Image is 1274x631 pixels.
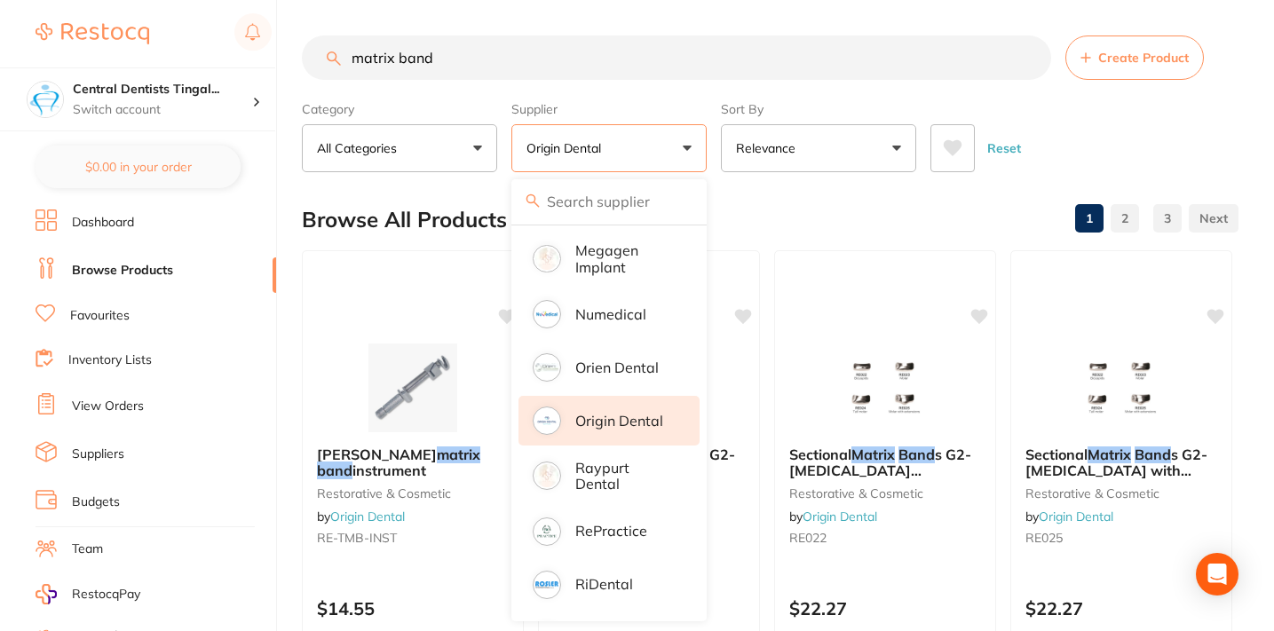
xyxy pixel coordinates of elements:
input: Search Products [302,35,1051,80]
span: by [789,509,877,525]
a: Inventory Lists [68,351,152,369]
p: Relevance [736,139,803,157]
a: Origin Dental [330,509,405,525]
span: by [317,509,405,525]
b: Tofflemire matrix band instrument [317,446,509,479]
span: RE022 [789,530,827,546]
b: Sectional Matrix Bands G2-Molar with extensions (50pcs/box) [1025,446,1217,479]
p: Switch account [73,101,252,119]
h2: Browse All Products [302,208,507,233]
label: Category [302,101,497,117]
span: RE-TMB-INST [317,530,397,546]
input: Search supplier [511,179,707,224]
p: $22.27 [789,598,981,619]
button: Relevance [721,124,916,172]
button: Create Product [1065,35,1204,80]
em: Matrix [851,446,895,463]
label: Supplier [511,101,707,117]
button: All Categories [302,124,497,172]
span: [PERSON_NAME] [317,446,437,463]
small: restorative & cosmetic [789,486,981,501]
p: Raypurt Dental [575,460,675,493]
b: Sectional Matrix Bands G2-Bicuspid (50pcs/box) [789,446,981,479]
p: Numedical [575,306,646,322]
a: Team [72,540,103,558]
em: band [317,461,352,479]
p: Origin Dental [526,139,608,157]
a: Suppliers [72,446,124,463]
img: Sectional Matrix Bands G2-Bicuspid (50pcs/box) [827,343,943,432]
span: RE025 [1025,530,1063,546]
em: matrix [437,446,480,463]
img: Sectional Matrix Bands G2-Molar with extensions (50pcs/box) [1064,343,1179,432]
img: Numedical [535,303,558,326]
p: All Categories [317,139,404,157]
a: 1 [1075,201,1104,236]
span: Sectional [1025,446,1088,463]
p: RiDental [575,576,633,592]
p: $14.55 [317,598,509,619]
a: View Orders [72,398,144,415]
a: Favourites [70,307,130,325]
span: Create Product [1098,51,1189,65]
a: 3 [1153,201,1182,236]
button: Origin Dental [511,124,707,172]
a: Restocq Logo [36,13,149,54]
p: Orien dental [575,359,659,375]
p: RePractice [575,523,647,539]
img: Origin Dental [535,409,558,432]
p: Megagen Implant [575,242,675,275]
span: Sectional [789,446,851,463]
img: RestocqPay [36,584,57,604]
span: by [1025,509,1113,525]
a: 2 [1111,201,1139,236]
button: $0.00 in your order [36,146,241,188]
p: $22.27 [1025,598,1217,619]
img: Central Dentists Tingalpa [28,82,63,117]
em: Band [1135,446,1171,463]
img: RePractice [535,520,558,543]
small: restorative & cosmetic [317,486,509,501]
img: Megagen Implant [535,248,558,271]
img: Raypurt Dental [535,464,558,487]
a: Dashboard [72,214,134,232]
button: Reset [982,124,1026,172]
a: Origin Dental [803,509,877,525]
a: Origin Dental [1039,509,1113,525]
img: Restocq Logo [36,23,149,44]
h4: Central Dentists Tingalpa [73,81,252,99]
a: RestocqPay [36,584,140,604]
span: s G2-[MEDICAL_DATA] (50pcs/box) [789,446,971,496]
img: Tofflemire matrix band instrument [355,343,471,432]
span: instrument [352,461,426,479]
img: RiDental [535,573,558,596]
small: restorative & cosmetic [1025,486,1217,501]
span: RestocqPay [72,586,140,603]
em: Matrix [1088,446,1131,463]
img: Orien dental [535,356,558,379]
p: Origin Dental [575,413,663,429]
label: Sort By [721,101,916,117]
a: Browse Products [72,262,173,280]
em: Band [898,446,935,463]
a: Budgets [72,493,120,511]
div: Open Intercom Messenger [1196,553,1238,596]
span: s G2-[MEDICAL_DATA] with extensions (50pcs/box) [1025,446,1207,496]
